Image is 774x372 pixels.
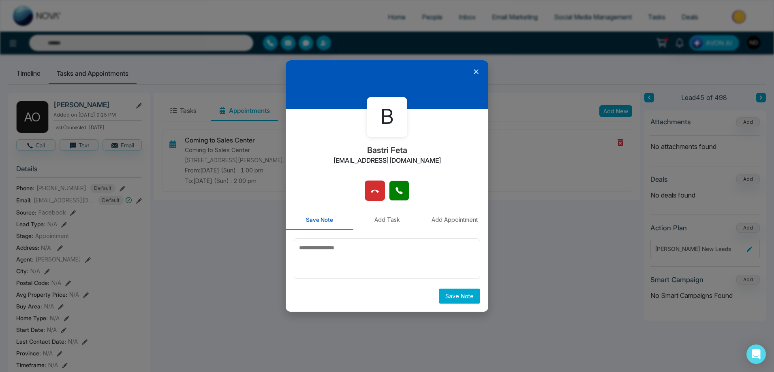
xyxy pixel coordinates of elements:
[421,209,488,230] button: Add Appointment
[439,289,480,304] button: Save Note
[353,209,421,230] button: Add Task
[286,209,353,230] button: Save Note
[746,344,766,364] div: Open Intercom Messenger
[367,145,407,155] h2: Bastri Feta
[381,102,393,132] span: B
[333,157,441,164] h2: [EMAIL_ADDRESS][DOMAIN_NAME]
